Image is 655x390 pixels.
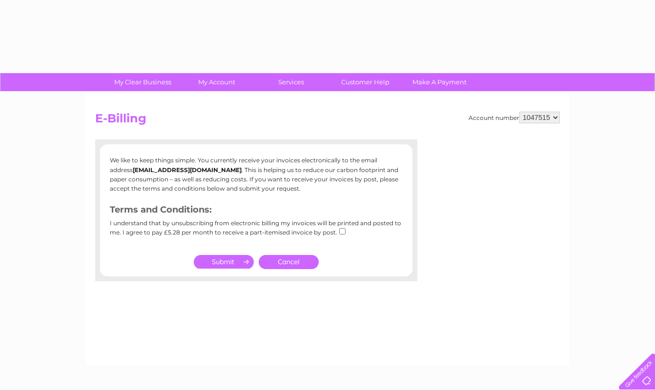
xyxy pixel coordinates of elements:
[194,255,254,269] input: Submit
[399,73,480,91] a: Make A Payment
[469,112,560,123] div: Account number
[325,73,406,91] a: Customer Help
[95,112,560,130] h2: E-Billing
[251,73,331,91] a: Services
[259,255,319,269] a: Cancel
[110,156,403,193] p: We like to keep things simple. You currently receive your invoices electronically to the email ad...
[102,73,183,91] a: My Clear Business
[177,73,257,91] a: My Account
[110,203,403,220] h3: Terms and Conditions:
[110,220,403,243] div: I understand that by unsubscribing from electronic billing my invoices will be printed and posted...
[133,166,242,174] b: [EMAIL_ADDRESS][DOMAIN_NAME]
